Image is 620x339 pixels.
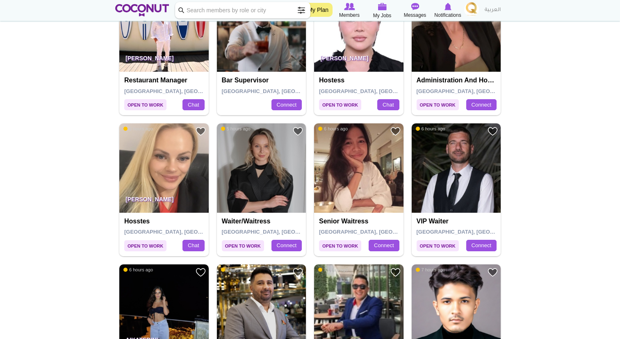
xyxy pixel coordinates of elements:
[175,2,310,18] input: Search members by role or city
[314,49,403,72] p: [PERSON_NAME]
[124,99,166,110] span: Open to Work
[373,11,392,20] span: My Jobs
[339,11,360,19] span: Members
[124,88,241,94] span: [GEOGRAPHIC_DATA], [GEOGRAPHIC_DATA]
[318,267,348,273] span: 7 hours ago
[411,3,419,10] img: Messages
[318,126,348,132] span: 6 hours ago
[319,240,361,251] span: Open to Work
[182,240,204,251] a: Chat
[293,126,303,137] a: Add to Favourites
[119,190,209,213] p: [PERSON_NAME]
[182,99,204,111] a: Chat
[196,126,206,137] a: Add to Favourites
[124,240,166,251] span: Open to Work
[221,267,251,273] span: 7 hours ago
[124,218,206,225] h4: Hosstes
[488,267,498,278] a: Add to Favourites
[404,11,426,19] span: Messages
[123,267,153,273] span: 6 hours ago
[271,99,302,111] a: Connect
[431,2,464,19] a: Notifications Notifications
[124,77,206,84] h4: Restaurant Manager
[222,77,303,84] h4: Bar Supervisor
[466,240,497,251] a: Connect
[366,2,399,20] a: My Jobs My Jobs
[115,4,169,16] img: Home
[222,240,264,251] span: Open to Work
[319,229,436,235] span: [GEOGRAPHIC_DATA], [GEOGRAPHIC_DATA]
[333,2,366,19] a: Browse Members Members
[417,218,498,225] h4: VIP waiter
[488,126,498,137] a: Add to Favourites
[378,3,387,10] img: My Jobs
[222,229,339,235] span: [GEOGRAPHIC_DATA], [GEOGRAPHIC_DATA]
[417,229,533,235] span: [GEOGRAPHIC_DATA], [GEOGRAPHIC_DATA]
[124,229,241,235] span: [GEOGRAPHIC_DATA], [GEOGRAPHIC_DATA]
[319,77,401,84] h4: Hostess
[221,126,251,132] span: 5 hours ago
[390,126,401,137] a: Add to Favourites
[369,240,399,251] a: Connect
[344,3,355,10] img: Browse Members
[444,3,451,10] img: Notifications
[417,99,459,110] span: Open to Work
[481,2,505,18] a: العربية
[119,49,209,72] p: [PERSON_NAME]
[319,99,361,110] span: Open to Work
[377,99,399,111] a: Chat
[293,267,303,278] a: Add to Favourites
[466,99,497,111] a: Connect
[416,267,445,273] span: 7 hours ago
[319,218,401,225] h4: Senior Waitress
[123,126,153,132] span: 6 hours ago
[222,88,339,94] span: [GEOGRAPHIC_DATA], [GEOGRAPHIC_DATA]
[196,267,206,278] a: Add to Favourites
[303,3,333,17] a: My Plan
[417,88,533,94] span: [GEOGRAPHIC_DATA], [GEOGRAPHIC_DATA]
[434,11,461,19] span: Notifications
[390,267,401,278] a: Add to Favourites
[319,88,436,94] span: [GEOGRAPHIC_DATA], [GEOGRAPHIC_DATA]
[417,240,459,251] span: Open to Work
[416,126,445,132] span: 6 hours ago
[271,240,302,251] a: Connect
[417,77,498,84] h4: Administration and Hostess
[399,2,431,19] a: Messages Messages
[222,218,303,225] h4: Waiter/Waitress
